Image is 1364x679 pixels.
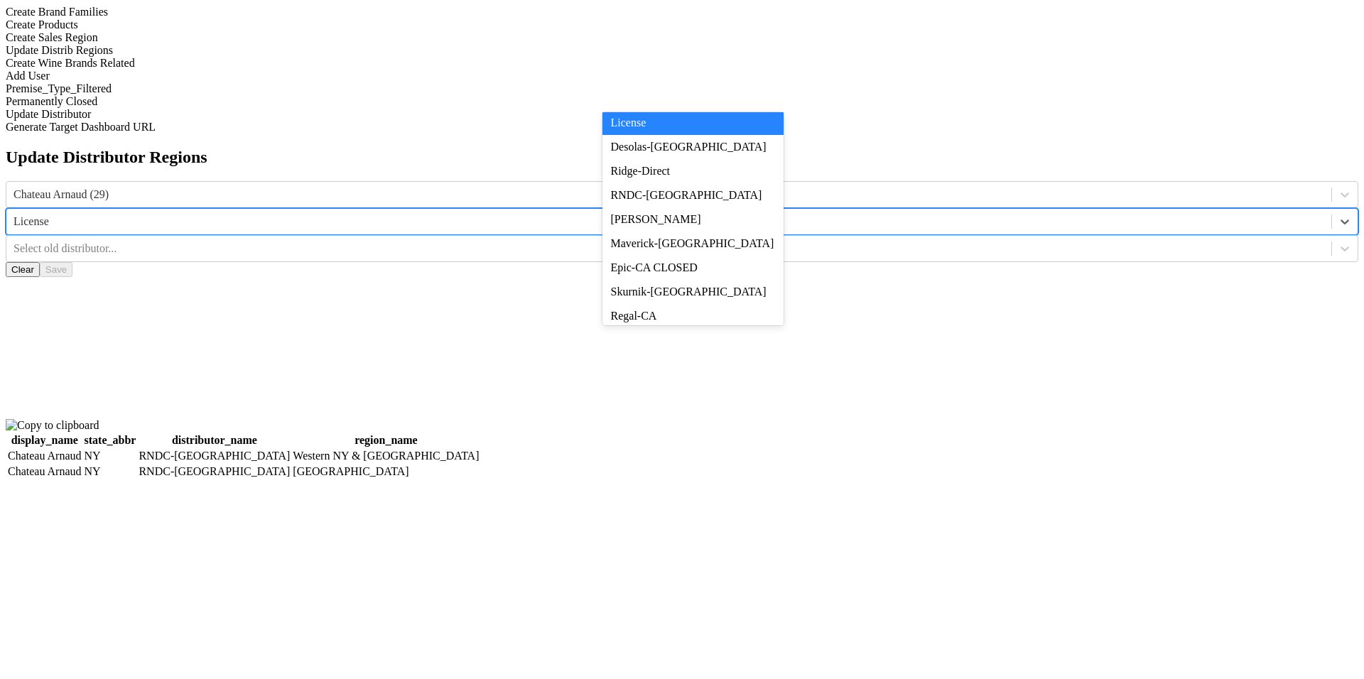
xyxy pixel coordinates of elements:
[138,449,291,463] td: RNDC-[GEOGRAPHIC_DATA]
[292,433,480,447] th: region_name
[602,280,784,304] div: Skurnik-[GEOGRAPHIC_DATA]
[138,465,291,479] td: RNDC-[GEOGRAPHIC_DATA]
[6,31,1358,44] div: Create Sales Region
[6,262,40,277] button: Clear
[7,449,82,463] td: Chateau Arnaud
[292,465,480,479] td: [GEOGRAPHIC_DATA]
[7,433,82,447] th: display_name
[602,135,784,159] div: Desolas-[GEOGRAPHIC_DATA]
[6,82,1358,95] div: Premise_Type_Filtered
[602,256,784,280] div: Epic-CA CLOSED
[84,465,137,479] td: NY
[292,449,480,463] td: Western NY & [GEOGRAPHIC_DATA]
[6,95,1358,108] div: Permanently Closed
[6,70,1358,82] div: Add User
[6,6,1358,18] div: Create Brand Families
[84,433,137,447] th: state_abbr
[7,465,82,479] td: Chateau Arnaud
[602,159,784,183] div: Ridge-Direct
[602,111,784,135] div: License
[602,207,784,232] div: [PERSON_NAME]
[6,57,1358,70] div: Create Wine Brands Related
[6,18,1358,31] div: Create Products
[84,449,137,463] td: NY
[602,232,784,256] div: Maverick-[GEOGRAPHIC_DATA]
[6,44,1358,57] div: Update Distrib Regions
[138,433,291,447] th: distributor_name
[6,419,99,432] img: Copy to clipboard
[6,121,1358,134] div: Generate Target Dashboard URL
[602,304,784,328] div: Regal-CA
[6,148,1358,167] h2: Update Distributor Regions
[6,108,1358,121] div: Update Distributor
[602,183,784,207] div: RNDC-[GEOGRAPHIC_DATA]
[40,262,72,277] button: Save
